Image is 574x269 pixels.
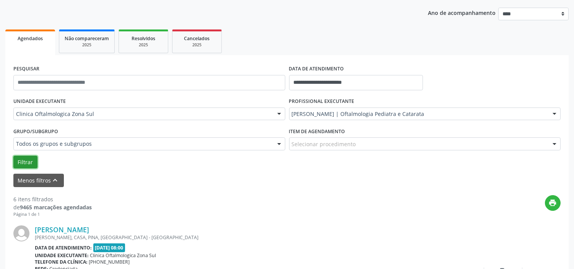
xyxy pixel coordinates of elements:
[65,35,109,42] span: Não compareceram
[16,140,270,148] span: Todos os grupos e subgrupos
[13,203,92,211] div: de
[65,42,109,48] div: 2025
[292,140,356,148] span: Selecionar procedimento
[51,176,60,184] i: keyboard_arrow_up
[289,63,344,75] label: DATA DE ATENDIMENTO
[178,42,216,48] div: 2025
[89,259,130,265] span: [PHONE_NUMBER]
[289,96,354,108] label: PROFISSIONAL EXECUTANTE
[549,199,557,207] i: print
[90,252,156,259] span: Clinica Oftalmologica Zona Sul
[13,156,37,169] button: Filtrar
[35,245,92,251] b: Data de atendimento:
[35,252,89,259] b: Unidade executante:
[292,110,545,118] span: [PERSON_NAME] | Oftalmologia Pediatra e Catarata
[13,126,58,137] label: Grupo/Subgrupo
[289,126,345,137] label: Item de agendamento
[545,195,561,211] button: print
[13,96,66,108] label: UNIDADE EXECUTANTE
[428,8,496,17] p: Ano de acompanhamento
[35,234,446,241] div: [PERSON_NAME], CASA, PINA, [GEOGRAPHIC_DATA] - [GEOGRAPHIC_DATA]
[13,174,64,187] button: Menos filtroskeyboard_arrow_up
[20,204,92,211] strong: 9465 marcações agendadas
[18,35,43,42] span: Agendados
[35,259,88,265] b: Telefone da clínica:
[13,195,92,203] div: 6 itens filtrados
[35,225,89,234] a: [PERSON_NAME]
[13,225,29,241] img: img
[124,42,163,48] div: 2025
[132,35,155,42] span: Resolvidos
[184,35,210,42] span: Cancelados
[16,110,270,118] span: Clinica Oftalmologica Zona Sul
[93,243,125,252] span: [DATE] 08:00
[13,211,92,218] div: Página 1 de 1
[13,63,39,75] label: PESQUISAR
